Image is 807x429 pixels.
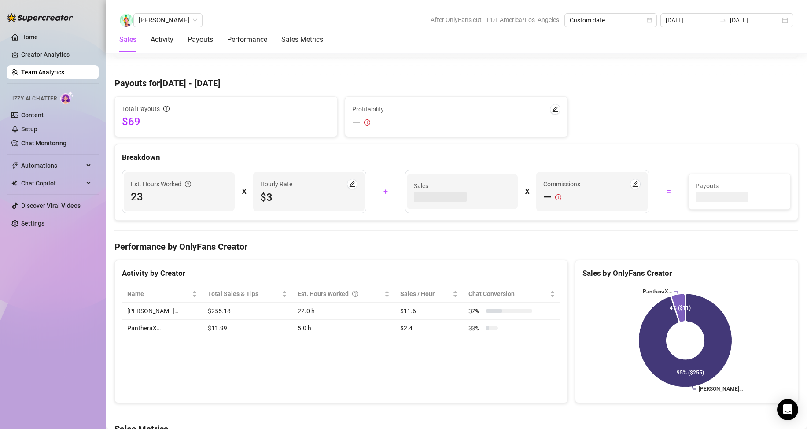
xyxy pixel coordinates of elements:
[21,111,44,118] a: Content
[208,289,280,299] span: Total Sales & Tips
[655,185,683,199] div: =
[414,181,511,191] span: Sales
[227,34,267,45] div: Performance
[699,386,743,392] text: [PERSON_NAME]…
[114,240,798,253] h4: Performance by OnlyFans Creator
[11,180,17,186] img: Chat Copilot
[21,202,81,209] a: Discover Viral Videos
[122,303,203,320] td: [PERSON_NAME]…
[352,289,358,299] span: question-circle
[643,289,672,295] text: PantheraX…
[730,15,780,25] input: End date
[292,320,395,337] td: 5.0 h
[203,303,292,320] td: $255.18
[400,289,451,299] span: Sales / Hour
[431,13,482,26] span: After OnlyFans cut
[260,190,357,204] span: $3
[151,34,173,45] div: Activity
[21,176,84,190] span: Chat Copilot
[570,14,652,27] span: Custom date
[463,285,561,303] th: Chat Conversion
[122,320,203,337] td: PantheraX…
[131,179,191,189] div: Est. Hours Worked
[122,152,791,163] div: Breakdown
[647,18,652,23] span: calendar
[468,289,549,299] span: Chat Conversion
[281,34,323,45] div: Sales Metrics
[487,13,559,26] span: PDT America/Los_Angeles
[21,159,84,173] span: Automations
[468,306,483,316] span: 37 %
[203,285,292,303] th: Total Sales & Tips
[21,220,44,227] a: Settings
[21,69,64,76] a: Team Analytics
[543,179,580,189] article: Commissions
[7,13,73,22] img: logo-BBDzfeDw.svg
[696,181,783,191] span: Payouts
[555,190,561,204] span: exclamation-circle
[188,34,213,45] div: Payouts
[127,289,190,299] span: Name
[21,48,92,62] a: Creator Analytics
[21,126,37,133] a: Setup
[395,285,463,303] th: Sales / Hour
[242,185,246,199] div: X
[543,190,552,204] span: —
[525,185,529,199] div: X
[349,181,355,187] span: edit
[185,179,191,189] span: question-circle
[114,77,798,89] h4: Payouts for [DATE] - [DATE]
[203,320,292,337] td: $11.99
[719,17,726,24] span: to
[719,17,726,24] span: swap-right
[666,15,716,25] input: Start date
[260,179,292,189] article: Hourly Rate
[119,34,136,45] div: Sales
[364,119,370,126] span: exclamation-circle
[395,320,463,337] td: $2.4
[292,303,395,320] td: 22.0 h
[122,285,203,303] th: Name
[372,185,400,199] div: +
[395,303,463,320] td: $11.6
[298,289,383,299] div: Est. Hours Worked
[352,104,384,114] span: Profitability
[139,14,197,27] span: Chen
[11,162,18,169] span: thunderbolt
[12,95,57,103] span: Izzy AI Chatter
[21,140,66,147] a: Chat Monitoring
[777,399,798,420] div: Open Intercom Messenger
[552,106,558,112] span: edit
[468,323,483,333] span: 33 %
[632,181,638,187] span: edit
[163,106,170,112] span: info-circle
[122,267,560,279] div: Activity by Creator
[122,104,160,114] span: Total Payouts
[352,115,361,129] span: —
[60,91,74,104] img: AI Chatter
[21,33,38,41] a: Home
[120,14,133,27] img: Chen
[131,190,228,204] span: 23
[122,115,330,129] span: $69
[582,267,791,279] div: Sales by OnlyFans Creator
